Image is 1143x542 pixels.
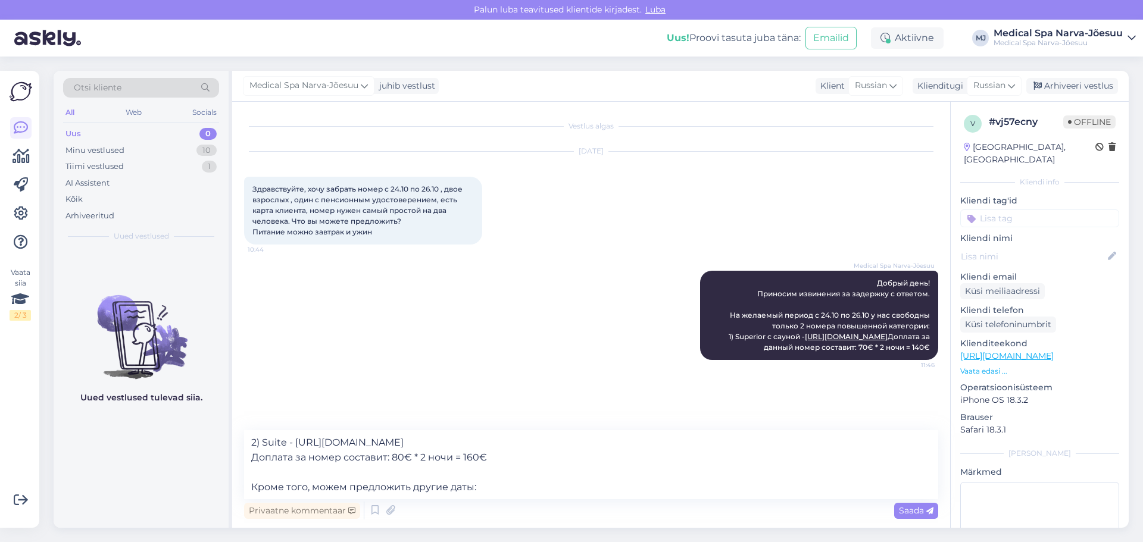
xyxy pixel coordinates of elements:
p: Märkmed [960,466,1119,478]
p: Kliendi email [960,271,1119,283]
div: Kõik [65,193,83,205]
div: # vj57ecny [989,115,1063,129]
textarea: 2) Suite - [URL][DOMAIN_NAME] Доплата за номер составит: 80€ * 2 ночи = 160€ Кроме того, можем пр... [244,430,938,499]
span: Offline [1063,115,1116,129]
a: Medical Spa Narva-JõesuuMedical Spa Narva-Jõesuu [994,29,1136,48]
div: Privaatne kommentaar [244,503,360,519]
p: Brauser [960,411,1119,424]
img: No chats [54,274,229,381]
span: Добрый день! Приносим извинения за задержку с ответом. На желаемый период с 24.10 по 26.10 у нас ... [729,278,932,352]
div: [PERSON_NAME] [960,448,1119,459]
span: Здравствуйте, хочу забрать номер с 24.10 по 26.10 , двое взрослых , один с пенсионным удостоверен... [252,184,464,236]
div: MJ [972,30,989,46]
div: [GEOGRAPHIC_DATA], [GEOGRAPHIC_DATA] [964,141,1095,166]
div: juhib vestlust [374,80,435,92]
div: Medical Spa Narva-Jõesuu [994,29,1123,38]
span: 10:44 [248,245,292,254]
p: Kliendi tag'id [960,195,1119,207]
span: Luba [642,4,669,15]
a: [URL][DOMAIN_NAME] [805,332,888,341]
div: Klient [816,80,845,92]
div: Kliendi info [960,177,1119,187]
div: 2 / 3 [10,310,31,321]
div: Uus [65,128,81,140]
div: Arhiveeri vestlus [1026,78,1118,94]
div: 0 [199,128,217,140]
p: Klienditeekond [960,337,1119,350]
button: Emailid [805,27,857,49]
div: AI Assistent [65,177,110,189]
span: Medical Spa Narva-Jõesuu [249,79,358,92]
div: Web [123,105,144,120]
div: Arhiveeritud [65,210,114,222]
p: Kliendi nimi [960,232,1119,245]
div: Minu vestlused [65,145,124,156]
span: Saada [899,505,933,516]
span: 11:46 [890,361,935,369]
div: Küsi meiliaadressi [960,283,1045,299]
b: Uus! [667,32,689,43]
div: Medical Spa Narva-Jõesuu [994,38,1123,48]
p: Safari 18.3.1 [960,424,1119,436]
p: iPhone OS 18.3.2 [960,394,1119,406]
p: Kliendi telefon [960,304,1119,317]
p: Operatsioonisüsteem [960,381,1119,394]
div: 1 [202,161,217,173]
span: Medical Spa Narva-Jõesuu [854,261,935,270]
p: Vaata edasi ... [960,366,1119,377]
span: Russian [973,79,1005,92]
input: Lisa tag [960,209,1119,227]
div: Klienditugi [913,80,963,92]
span: v [970,119,975,128]
input: Lisa nimi [961,250,1105,263]
div: Vaata siia [10,267,31,321]
span: Uued vestlused [114,231,169,242]
div: Aktiivne [871,27,944,49]
span: Russian [855,79,887,92]
img: Askly Logo [10,80,32,103]
div: 10 [196,145,217,156]
p: Uued vestlused tulevad siia. [80,391,202,404]
div: Tiimi vestlused [65,161,124,173]
div: Socials [190,105,219,120]
div: Proovi tasuta juba täna: [667,31,801,45]
div: All [63,105,77,120]
div: [DATE] [244,146,938,156]
div: Küsi telefoninumbrit [960,317,1056,333]
div: Vestlus algas [244,121,938,131]
a: [URL][DOMAIN_NAME] [960,350,1054,361]
span: Otsi kliente [74,82,121,94]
